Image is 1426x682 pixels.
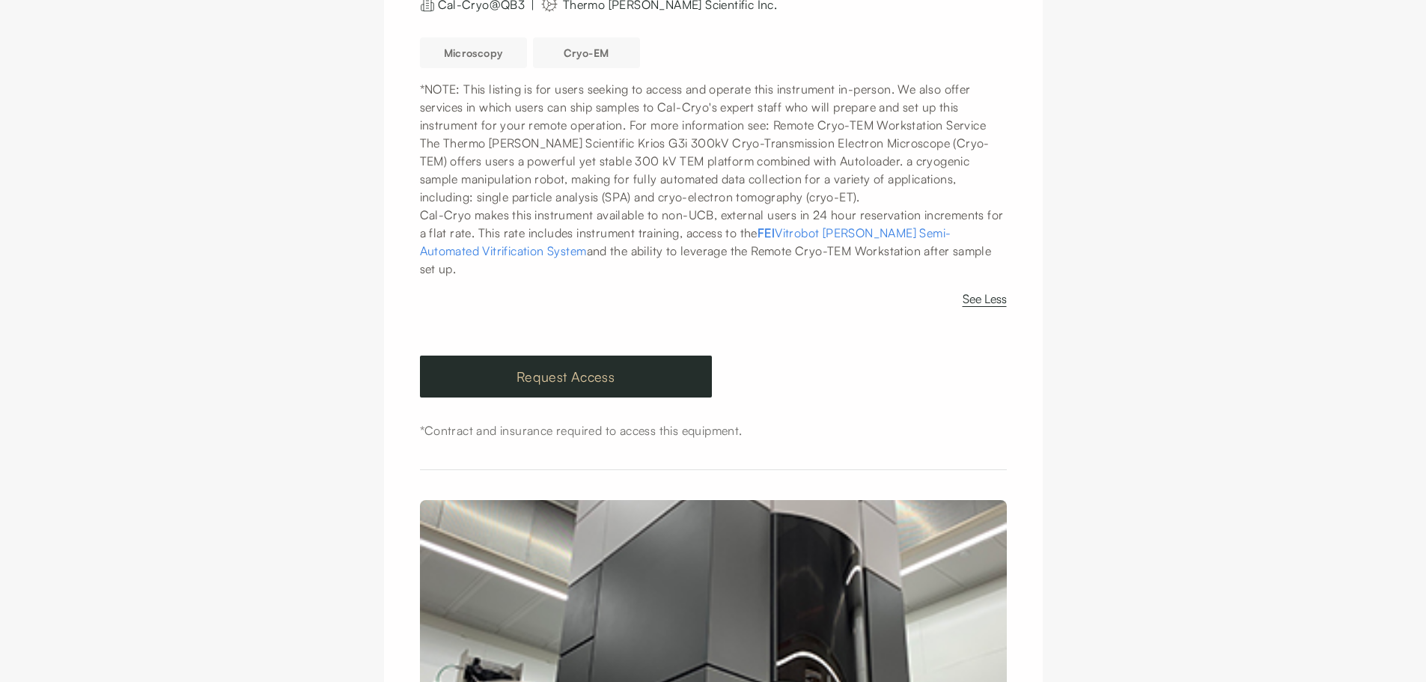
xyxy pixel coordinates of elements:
p: The Thermo [PERSON_NAME] Scientific Krios G3i 300kV Cryo-Transmission Electron Microscope (Cryo-T... [420,134,1007,206]
button: See Less [963,290,1007,314]
button: Microscopy [420,37,527,68]
button: Cryo-EM [533,37,640,68]
a: Request Access [420,356,712,398]
p: Cal-Cryo makes this instrument available to non-UCB, external users in 24 hour reservation increm... [420,206,1007,278]
strong: FEI [758,225,775,240]
p: *NOTE: This listing is for users seeking to access and operate this instrument in-person. We also... [420,80,1007,134]
div: *Contract and insurance required to access this equipment. [420,421,1007,439]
